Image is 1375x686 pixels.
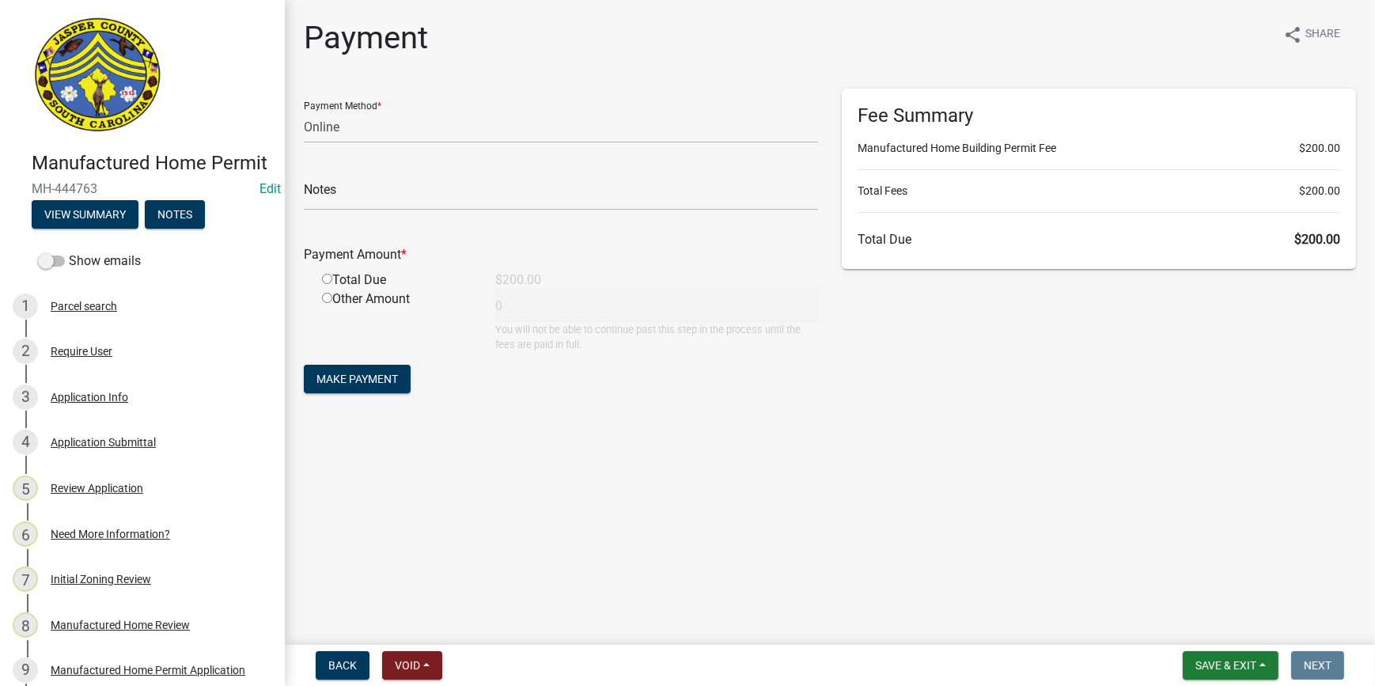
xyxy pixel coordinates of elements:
[13,476,38,501] div: 5
[32,17,164,135] img: Jasper County, South Carolina
[13,612,38,638] div: 8
[1291,651,1344,680] button: Next
[310,290,483,352] div: Other Amount
[1299,183,1340,199] span: $200.00
[51,620,190,631] div: Manufactured Home Review
[32,209,138,222] wm-modal-confirm: Summary
[51,346,112,357] div: Require User
[51,529,170,540] div: Need More Information?
[304,365,411,393] button: Make Payment
[51,665,245,676] div: Manufactured Home Permit Application
[13,521,38,547] div: 6
[13,430,38,455] div: 4
[51,483,143,494] div: Review Application
[310,271,483,290] div: Total Due
[858,140,1340,157] li: Manufactured Home Building Permit Fee
[13,567,38,592] div: 7
[51,437,156,448] div: Application Submittal
[32,200,138,229] button: View Summary
[858,104,1340,127] h6: Fee Summary
[1183,651,1278,680] button: Save & Exit
[13,339,38,364] div: 2
[858,183,1340,199] li: Total Fees
[145,209,205,222] wm-modal-confirm: Notes
[304,19,428,57] h1: Payment
[328,659,357,672] span: Back
[145,200,205,229] button: Notes
[32,152,272,175] h4: Manufactured Home Permit
[13,385,38,410] div: 3
[316,373,398,385] span: Make Payment
[858,232,1340,247] h6: Total Due
[259,181,281,196] a: Edit
[51,392,128,403] div: Application Info
[1195,659,1256,672] span: Save & Exit
[382,651,442,680] button: Void
[1304,659,1331,672] span: Next
[292,245,830,264] div: Payment Amount
[1299,140,1340,157] span: $200.00
[316,651,369,680] button: Back
[38,252,141,271] label: Show emails
[1305,25,1340,44] span: Share
[395,659,420,672] span: Void
[32,181,253,196] span: MH-444763
[51,301,117,312] div: Parcel search
[1271,19,1353,50] button: shareShare
[1294,232,1340,247] span: $200.00
[1283,25,1302,44] i: share
[51,574,151,585] div: Initial Zoning Review
[13,658,38,683] div: 9
[13,294,38,319] div: 1
[259,181,281,196] wm-modal-confirm: Edit Application Number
